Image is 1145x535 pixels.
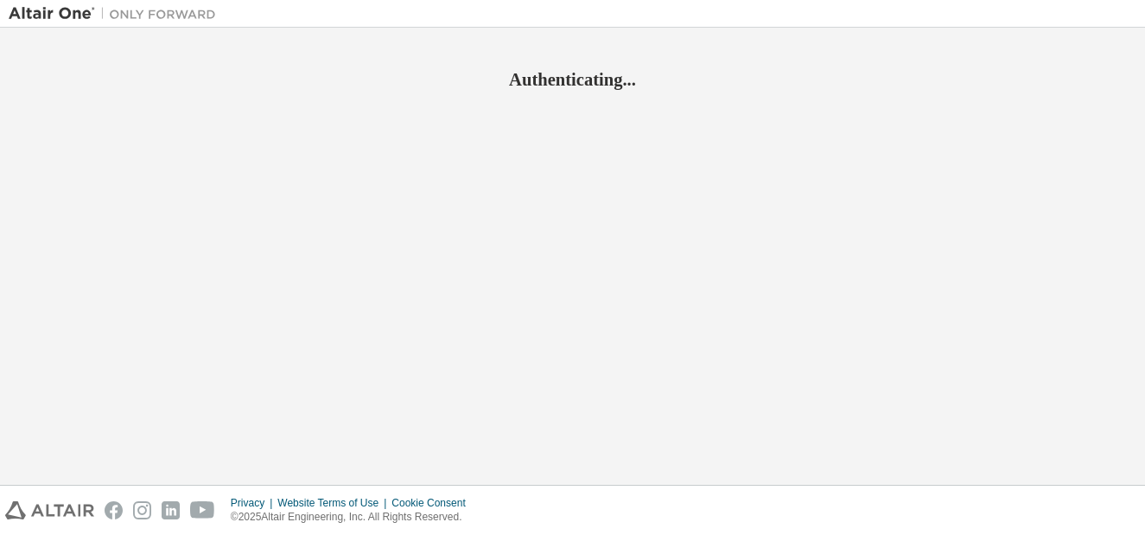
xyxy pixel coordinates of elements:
[162,501,180,519] img: linkedin.svg
[9,5,225,22] img: Altair One
[277,496,391,510] div: Website Terms of Use
[105,501,123,519] img: facebook.svg
[133,501,151,519] img: instagram.svg
[391,496,475,510] div: Cookie Consent
[9,68,1136,91] h2: Authenticating...
[231,496,277,510] div: Privacy
[5,501,94,519] img: altair_logo.svg
[190,501,215,519] img: youtube.svg
[231,510,476,525] p: © 2025 Altair Engineering, Inc. All Rights Reserved.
